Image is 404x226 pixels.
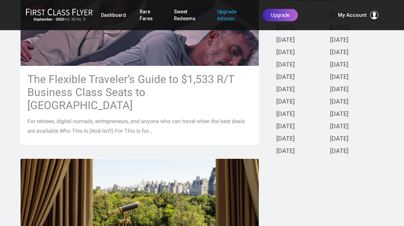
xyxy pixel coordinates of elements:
[263,9,298,21] a: Upgrade
[26,17,93,22] small: Vol. 30 No. 9
[217,5,249,25] a: Upgrade Advisor
[276,49,295,56] a: [DATE]
[330,111,349,118] a: [DATE]
[174,5,204,25] a: Sweet Redeems
[330,86,349,93] a: [DATE]
[101,9,126,21] a: Dashboard
[330,148,349,155] a: [DATE]
[27,117,252,136] p: For retirees, digital nomads, entrepreneurs, and anyone who can travel when the best deals are av...
[276,86,295,93] a: [DATE]
[330,37,349,44] a: [DATE]
[330,135,349,143] a: [DATE]
[26,8,93,15] img: First Class Flyer
[276,123,295,130] a: [DATE]
[338,11,378,19] button: My Account
[276,98,295,106] a: [DATE]
[330,49,349,56] a: [DATE]
[330,74,349,81] a: [DATE]
[27,73,252,112] h3: The Flexible Traveler’s Guide to $1,533 R/T Business Class Seats to [GEOGRAPHIC_DATA]
[330,61,349,69] a: [DATE]
[276,135,295,143] a: [DATE]
[338,11,367,19] span: My Account
[276,61,295,69] a: [DATE]
[26,8,93,22] a: First Class FlyerSeptember - 2025Vol. 30 No. 9
[276,148,295,155] a: [DATE]
[34,17,64,22] strong: September - 2025
[140,5,160,25] a: Rare Fares
[330,123,349,130] a: [DATE]
[276,37,295,44] a: [DATE]
[276,74,295,81] a: [DATE]
[276,111,295,118] a: [DATE]
[330,98,349,106] a: [DATE]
